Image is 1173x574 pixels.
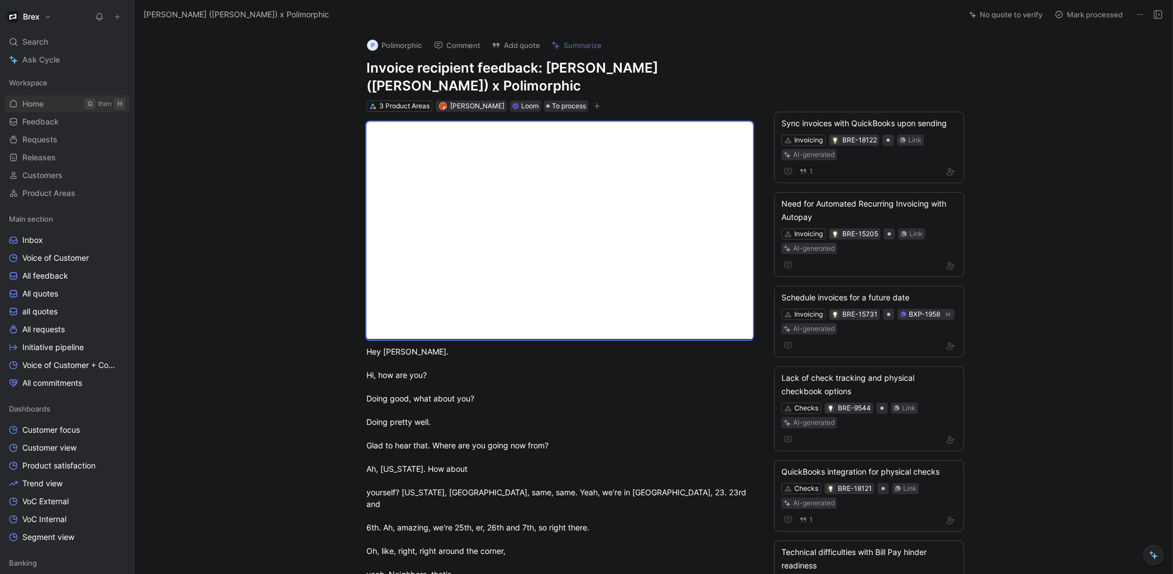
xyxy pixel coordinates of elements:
[9,213,53,224] span: Main section
[22,116,59,127] span: Feedback
[22,514,66,525] span: VoC Internal
[4,74,130,91] div: Workspace
[4,34,130,50] div: Search
[842,135,877,146] div: BRE-18122
[793,417,835,428] div: AI-generated
[827,485,835,492] button: 💡
[4,211,130,391] div: Main sectionInboxVoice of CustomerAll feedbackAll quotesall quotesAll requestsInitiative pipeline...
[4,375,130,391] a: All commitments
[22,53,60,66] span: Ask Cycle
[794,483,818,494] div: Checks
[114,324,125,335] button: View actions
[440,103,446,109] img: avatar
[4,131,130,148] a: Requests
[832,231,838,238] img: 💡
[794,135,823,146] div: Invoicing
[114,532,125,543] button: View actions
[4,554,130,571] div: Banking
[842,309,878,320] div: BRE-15731
[22,424,80,436] span: Customer focus
[4,339,130,356] a: Initiative pipeline
[903,483,917,494] div: Link
[781,371,957,398] div: Lack of check tracking and physical checkbook options
[4,357,130,374] a: Voice of Customer + Commercial NRR Feedback
[487,37,545,53] button: Add quote
[827,405,834,412] img: 💡
[4,250,130,266] a: Voice of Customer
[4,113,130,130] a: Feedback
[4,185,130,202] a: Product Areas
[838,483,872,494] div: BRE-18121
[909,309,940,320] div: BXP-1958
[827,486,834,492] img: 💡
[546,37,607,53] button: Summarize
[22,324,65,335] span: All requests
[793,149,835,160] div: AI-generated
[794,228,823,240] div: Invoicing
[22,360,119,371] span: Voice of Customer + Commercial NRR Feedback
[114,514,125,525] button: View actions
[114,442,125,453] button: View actions
[781,117,957,130] div: Sync invoices with QuickBooks upon sending
[22,532,74,543] span: Segment view
[22,152,56,163] span: Releases
[827,404,835,412] button: 💡
[781,465,957,479] div: QuickBooks integration for physical checks
[797,165,815,178] button: 1
[1050,7,1128,22] button: Mark processed
[367,40,378,51] div: P
[114,496,125,507] button: View actions
[521,101,538,112] div: Loom
[781,197,957,224] div: Need for Automated Recurring Invoicing with Autopay
[4,511,130,528] a: VoC Internal
[838,403,871,414] div: BRE-9544
[22,342,84,353] span: Initiative pipeline
[4,149,130,166] a: Releases
[831,230,839,238] button: 💡
[4,167,130,184] a: Customers
[362,37,427,54] button: PPolimorphic
[4,9,54,25] button: BrexBrex
[4,529,130,546] a: Segment view
[22,288,58,299] span: All quotes
[366,59,753,95] h1: Invoice recipient feedback: [PERSON_NAME] ([PERSON_NAME]) x Polimorphic
[831,310,839,318] button: 💡
[114,478,125,489] button: View actions
[544,101,588,112] div: To process
[4,321,130,338] a: All requests
[379,101,430,112] div: 3 Product Areas
[84,98,96,109] div: G
[9,557,37,568] span: Banking
[4,51,130,68] a: Ask Cycle
[793,498,835,509] div: AI-generated
[831,136,839,144] button: 💡
[98,98,112,109] div: then
[4,267,130,284] a: All feedback
[4,400,130,546] div: DashboardsCustomer focusCustomer viewProduct satisfactionTrend viewVoC ExternalVoC InternalSegmen...
[119,360,130,371] button: View actions
[4,475,130,492] a: Trend view
[22,170,63,181] span: Customers
[4,457,130,474] a: Product satisfaction
[114,235,125,246] button: View actions
[832,137,838,144] img: 💡
[4,400,130,417] div: Dashboards
[4,95,130,112] a: HomeGthenH
[22,478,63,489] span: Trend view
[114,342,125,353] button: View actions
[809,168,813,175] span: 1
[9,77,47,88] span: Workspace
[450,102,504,110] span: [PERSON_NAME]
[114,306,125,317] button: View actions
[552,101,586,112] span: To process
[4,285,130,302] a: All quotes
[144,8,329,21] span: [PERSON_NAME] ([PERSON_NAME]) x Polimorphic
[964,7,1047,22] button: No quote to verify
[22,235,43,246] span: Inbox
[4,232,130,248] a: Inbox
[22,134,58,145] span: Requests
[114,98,125,109] div: H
